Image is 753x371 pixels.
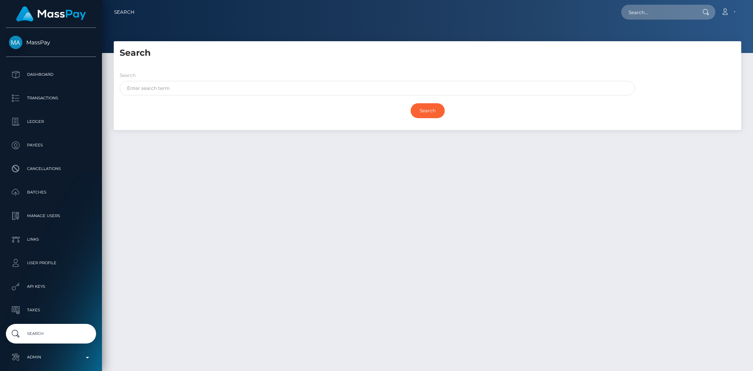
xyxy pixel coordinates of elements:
img: MassPay [9,36,22,49]
p: Payees [9,139,93,151]
p: API Keys [9,281,93,292]
span: MassPay [6,39,96,46]
a: Cancellations [6,159,96,179]
a: Dashboard [6,65,96,84]
h5: Search [120,47,735,59]
a: API Keys [6,277,96,296]
p: Transactions [9,92,93,104]
a: Search [114,4,135,20]
a: Batches [6,183,96,202]
a: User Profile [6,253,96,273]
p: Search [9,328,93,340]
a: Payees [6,135,96,155]
p: Taxes [9,304,93,316]
label: Search [120,72,136,79]
p: User Profile [9,257,93,269]
a: Links [6,230,96,249]
a: Taxes [6,300,96,320]
p: Batches [9,186,93,198]
p: Manage Users [9,210,93,222]
img: MassPay Logo [16,6,86,22]
a: Admin [6,347,96,367]
p: Dashboard [9,69,93,80]
input: Search [411,103,445,118]
a: Manage Users [6,206,96,226]
p: Admin [9,351,93,363]
p: Cancellations [9,163,93,175]
input: Search... [621,5,695,20]
p: Links [9,234,93,245]
input: Enter search term [120,81,635,95]
a: Search [6,324,96,344]
a: Ledger [6,112,96,132]
p: Ledger [9,116,93,128]
a: Transactions [6,88,96,108]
